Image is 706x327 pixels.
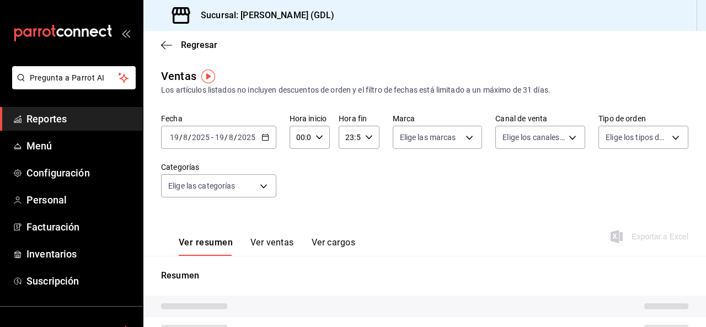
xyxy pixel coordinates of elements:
[606,132,668,143] span: Elige los tipos de orden
[339,115,379,122] label: Hora fin
[234,133,237,142] span: /
[201,69,215,83] img: Tooltip marker
[161,40,217,50] button: Regresar
[211,133,213,142] span: -
[169,133,179,142] input: --
[161,269,688,282] p: Resumen
[26,138,134,153] span: Menú
[400,132,456,143] span: Elige las marcas
[26,192,134,207] span: Personal
[179,133,183,142] span: /
[30,72,119,84] span: Pregunta a Parrot AI
[183,133,188,142] input: --
[312,237,356,256] button: Ver cargos
[161,68,196,84] div: Ventas
[228,133,234,142] input: --
[215,133,224,142] input: --
[161,115,276,122] label: Fecha
[181,40,217,50] span: Regresar
[495,115,585,122] label: Canal de venta
[290,115,330,122] label: Hora inicio
[26,219,134,234] span: Facturación
[502,132,565,143] span: Elige los canales de venta
[26,246,134,261] span: Inventarios
[161,163,276,171] label: Categorías
[26,111,134,126] span: Reportes
[192,9,334,22] h3: Sucursal: [PERSON_NAME] (GDL)
[8,80,136,92] a: Pregunta a Parrot AI
[188,133,191,142] span: /
[179,237,233,256] button: Ver resumen
[179,237,355,256] div: navigation tabs
[26,165,134,180] span: Configuración
[168,180,236,191] span: Elige las categorías
[191,133,210,142] input: ----
[393,115,483,122] label: Marca
[598,115,688,122] label: Tipo de orden
[250,237,294,256] button: Ver ventas
[121,29,130,37] button: open_drawer_menu
[26,274,134,288] span: Suscripción
[161,84,688,96] div: Los artículos listados no incluyen descuentos de orden y el filtro de fechas está limitado a un m...
[237,133,256,142] input: ----
[12,66,136,89] button: Pregunta a Parrot AI
[224,133,228,142] span: /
